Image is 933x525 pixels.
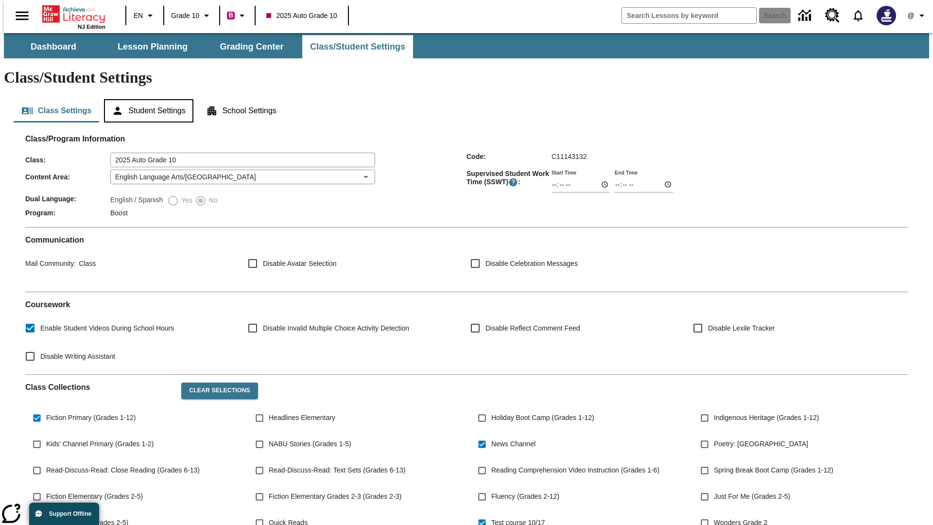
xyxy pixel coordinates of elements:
[181,383,258,399] button: Clear Selections
[25,209,110,217] span: Program :
[310,41,405,52] span: Class/Student Settings
[104,99,193,122] button: Student Settings
[104,35,201,58] button: Lesson Planning
[552,153,587,160] span: C11143132
[491,465,659,475] span: Reading Comprehension Video Instruction (Grades 1-6)
[25,235,908,245] h2: Communication
[302,35,413,58] button: Class/Student Settings
[871,3,902,28] button: Select a new avatar
[167,7,216,24] button: Grade: Grade 10, Select a grade
[269,491,401,502] span: Fiction Elementary Grades 2-3 (Grades 2-3)
[25,173,110,181] span: Content Area :
[269,465,405,475] span: Read-Discuss-Read: Text Sets (Grades 6-13)
[25,235,908,284] div: Communication
[902,7,933,24] button: Profile/Settings
[4,33,929,58] div: SubNavbar
[793,2,819,29] a: Data Center
[129,7,160,24] button: Language: EN, Select a language
[819,2,846,29] a: Resource Center, Will open in new tab
[5,35,102,58] button: Dashboard
[203,35,300,58] button: Grading Center
[110,170,375,184] div: English Language Arts/[GEOGRAPHIC_DATA]
[78,24,105,30] span: NJ Edition
[615,169,638,176] label: End Time
[42,4,105,24] a: Home
[263,323,409,333] span: Disable Invalid Multiple Choice Activity Detection
[708,323,775,333] span: Disable Lexile Tracker
[266,11,337,21] span: 2025 Auto Grade 10
[508,177,518,187] button: Supervised Student Work Time is the timeframe when students can take LevelSet and when lessons ar...
[907,11,914,21] span: @
[8,1,36,30] button: Open side menu
[49,510,91,517] span: Support Offline
[42,3,105,30] div: Home
[25,260,76,267] span: Mail Community :
[552,169,576,176] label: Start Time
[485,323,580,333] span: Disable Reflect Comment Feed
[220,41,283,52] span: Grading Center
[269,439,351,449] span: NABU Stories (Grades 1-5)
[25,195,110,203] span: Dual Language :
[31,41,76,52] span: Dashboard
[485,259,578,269] span: Disable Celebration Messages
[4,69,929,87] h1: Class/Student Settings
[198,99,284,122] button: School Settings
[14,99,99,122] button: Class Settings
[179,195,192,206] span: Yes
[491,439,536,449] span: News Channel
[14,99,919,122] div: Class/Student Settings
[25,300,908,367] div: Coursework
[714,439,808,449] span: Poetry: [GEOGRAPHIC_DATA]
[25,144,908,219] div: Class/Program Information
[40,351,115,362] span: Disable Writing Assistant
[29,503,99,525] button: Support Offline
[171,11,199,21] span: Grade 10
[466,153,552,160] span: Code :
[25,134,908,143] h2: Class/Program Information
[714,491,790,502] span: Just For Me (Grades 2-5)
[76,260,96,267] span: Class
[110,209,128,217] span: Boost
[118,41,188,52] span: Lesson Planning
[491,491,559,502] span: Fluency (Grades 2-12)
[134,11,143,21] span: EN
[46,439,154,449] span: Kids' Channel Primary (Grades 1-2)
[4,35,414,58] div: SubNavbar
[46,491,143,502] span: Fiction Elementary (Grades 2-5)
[228,9,233,21] span: B
[110,153,375,167] input: Class
[40,323,174,333] span: Enable Student Videos During School Hours
[877,6,896,25] img: Avatar
[110,195,163,207] label: English / Spanish
[207,195,218,206] span: No
[223,7,252,24] button: Boost Class color is violet red. Change class color
[491,413,594,423] span: Holiday Boot Camp (Grades 1-12)
[714,413,819,423] span: Indigenous Heritage (Grades 1-12)
[263,259,337,269] span: Disable Avatar Selection
[622,8,756,23] input: search field
[25,383,173,392] h2: Class Collections
[25,300,908,309] h2: Course work
[269,413,335,423] span: Headlines Elementary
[846,3,871,28] a: Notifications
[25,156,110,164] span: Class :
[714,465,833,475] span: Spring Break Boot Camp (Grades 1-12)
[466,170,552,187] span: Supervised Student Work Time (SSWT) :
[46,413,136,423] span: Fiction Primary (Grades 1-12)
[46,465,200,475] span: Read-Discuss-Read: Close Reading (Grades 6-13)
